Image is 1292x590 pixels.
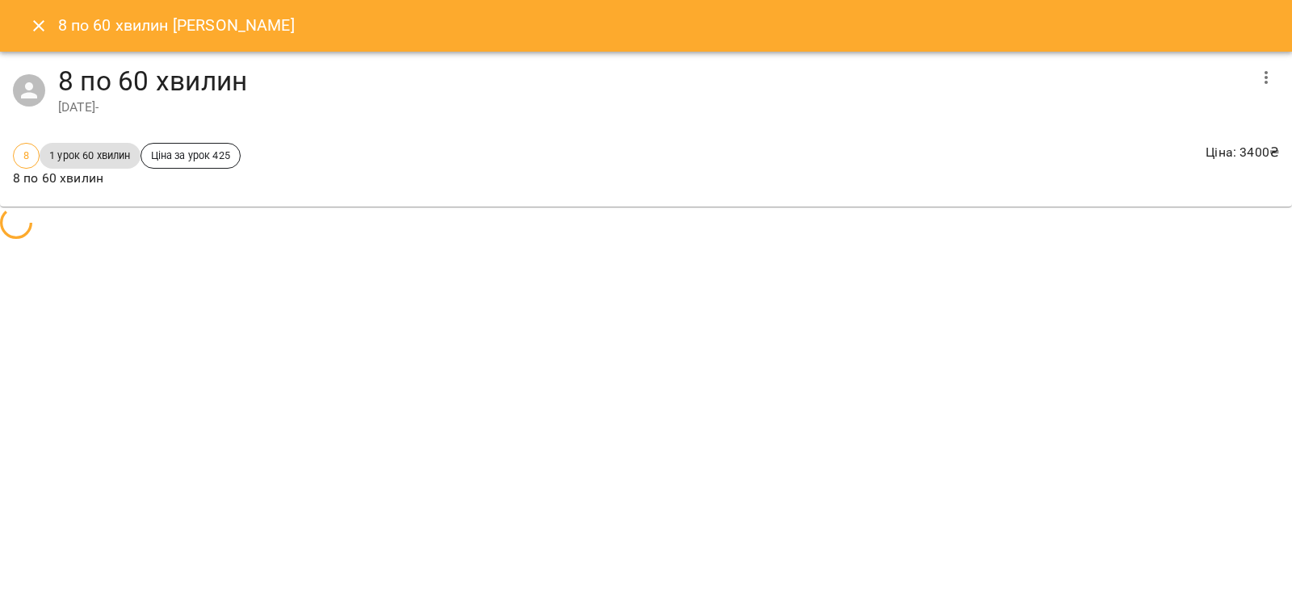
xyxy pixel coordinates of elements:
p: Ціна : 3400 ₴ [1206,143,1279,162]
p: 8 по 60 хвилин [13,169,241,188]
div: [DATE] - [58,98,1247,117]
h4: 8 по 60 хвилин [58,65,1247,98]
span: 8 [14,148,39,163]
h6: 8 по 60 хвилин [PERSON_NAME] [58,13,295,38]
span: 1 урок 60 хвилин [40,148,140,163]
button: Close [19,6,58,45]
span: Ціна за урок 425 [141,148,240,163]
